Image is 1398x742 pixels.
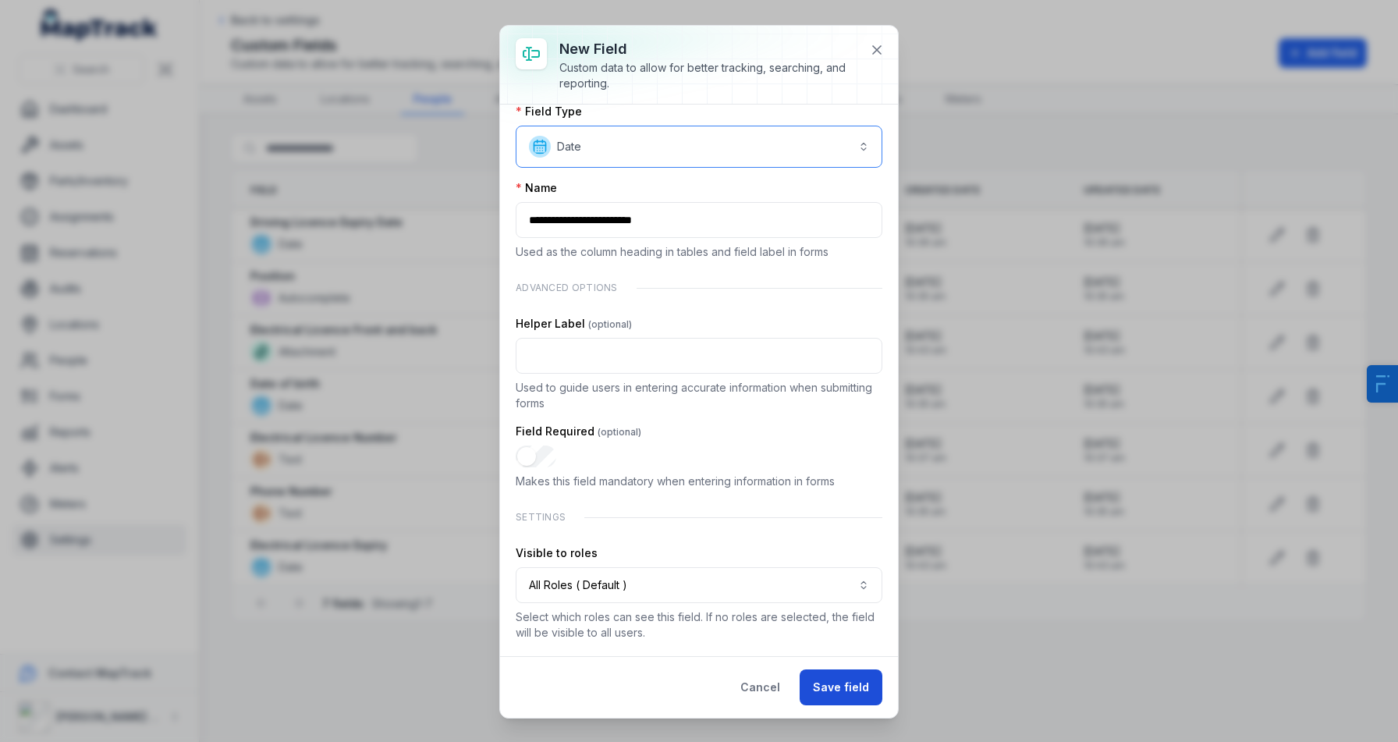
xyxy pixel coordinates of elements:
p: Makes this field mandatory when entering information in forms [516,474,882,489]
div: Advanced Options [516,272,882,304]
label: Name [516,180,557,196]
input: :rjh:-form-item-label [516,338,882,374]
label: Field Required [516,424,641,439]
label: Helper Label [516,316,632,332]
button: Date [516,126,882,168]
input: :rji:-form-item-label [516,446,556,467]
p: Used as the column heading in tables and field label in forms [516,244,882,260]
label: Field Type [516,104,582,119]
p: Select which roles can see this field. If no roles are selected, the field will be visible to all... [516,609,882,641]
div: Custom data to allow for better tracking, searching, and reporting. [559,60,857,91]
p: Used to guide users in entering accurate information when submitting forms [516,380,882,411]
label: Visible to roles [516,545,598,561]
button: All Roles ( Default ) [516,567,882,603]
button: Save field [800,669,882,705]
div: Settings [516,502,882,533]
h3: New field [559,38,857,60]
button: Cancel [727,669,793,705]
input: :rjf:-form-item-label [516,202,882,238]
